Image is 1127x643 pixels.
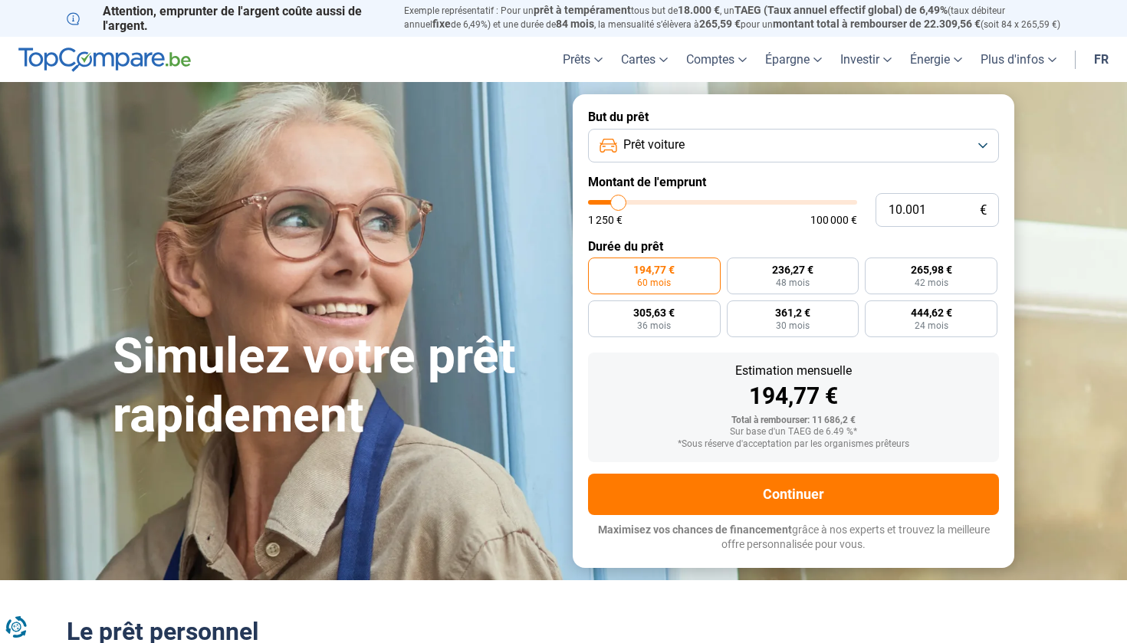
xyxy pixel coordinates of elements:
[18,48,191,72] img: TopCompare
[911,264,952,275] span: 265,98 €
[432,18,451,30] span: fixe
[677,37,756,82] a: Comptes
[588,239,999,254] label: Durée du prêt
[598,523,792,536] span: Maximisez vos chances de financement
[600,415,987,426] div: Total à rembourser: 11 686,2 €
[901,37,971,82] a: Énergie
[773,18,981,30] span: montant total à rembourser de 22.309,56 €
[588,175,999,189] label: Montant de l'emprunt
[588,129,999,162] button: Prêt voiture
[588,523,999,553] p: grâce à nos experts et trouvez la meilleure offre personnalisée pour vous.
[588,474,999,515] button: Continuer
[699,18,741,30] span: 265,59 €
[772,264,813,275] span: 236,27 €
[637,278,671,287] span: 60 mois
[980,204,987,217] span: €
[623,136,685,153] span: Prêt voiture
[600,427,987,438] div: Sur base d'un TAEG de 6.49 %*
[831,37,901,82] a: Investir
[1085,37,1118,82] a: fr
[600,365,987,377] div: Estimation mensuelle
[776,278,810,287] span: 48 mois
[775,307,810,318] span: 361,2 €
[810,215,857,225] span: 100 000 €
[600,439,987,450] div: *Sous réserve d'acceptation par les organismes prêteurs
[554,37,612,82] a: Prêts
[678,4,720,16] span: 18.000 €
[776,321,810,330] span: 30 mois
[588,110,999,124] label: But du prêt
[534,4,631,16] span: prêt à tempérament
[588,215,623,225] span: 1 250 €
[404,4,1060,31] p: Exemple représentatif : Pour un tous but de , un (taux débiteur annuel de 6,49%) et une durée de ...
[612,37,677,82] a: Cartes
[633,264,675,275] span: 194,77 €
[556,18,594,30] span: 84 mois
[911,307,952,318] span: 444,62 €
[971,37,1066,82] a: Plus d'infos
[915,278,948,287] span: 42 mois
[734,4,948,16] span: TAEG (Taux annuel effectif global) de 6,49%
[600,385,987,408] div: 194,77 €
[67,4,386,33] p: Attention, emprunter de l'argent coûte aussi de l'argent.
[633,307,675,318] span: 305,63 €
[637,321,671,330] span: 36 mois
[113,327,554,445] h1: Simulez votre prêt rapidement
[756,37,831,82] a: Épargne
[915,321,948,330] span: 24 mois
